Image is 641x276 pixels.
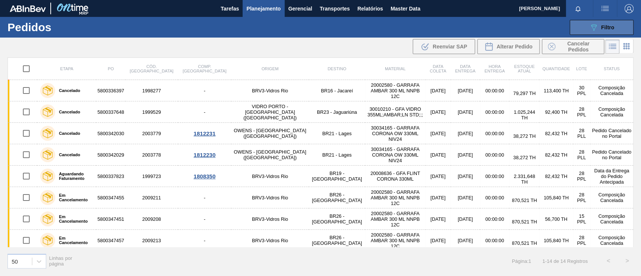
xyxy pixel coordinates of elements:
[590,144,633,166] td: Pedido Cancelado no Portal
[365,80,425,101] td: 20002580 - GARRAFA AMBAR 300 ML NNPB 12C
[8,123,633,144] a: Cancelado58003420302003779OWENS - [GEOGRAPHIC_DATA] ([GEOGRAPHIC_DATA])BR21 - Lages30034165 - GAR...
[573,80,590,101] td: 30 PPL
[231,166,309,187] td: BRV3-Vidros Rio
[320,4,350,13] span: Transportes
[480,144,510,166] td: 00:00:00
[309,101,365,123] td: BR23 - Jaguariúna
[96,80,125,101] td: 5800336397
[55,131,80,136] label: Cancelado
[542,66,570,71] span: Quantidade
[539,208,573,230] td: 56,700 TH
[125,208,178,230] td: 2009208
[125,101,178,123] td: 1999529
[514,173,535,185] span: 2.331,648 TH
[357,4,383,13] span: Relatórios
[451,123,480,144] td: [DATE]
[182,64,226,73] span: Comp. [GEOGRAPHIC_DATA]
[539,230,573,251] td: 105,840 TH
[451,101,480,123] td: [DATE]
[496,44,532,50] span: Alterar Pedido
[365,230,425,251] td: 20002580 - GARRAFA AMBAR 300 ML NNPB 12C
[413,39,475,54] button: Reenviar SAP
[49,255,72,267] span: Linhas por página
[573,123,590,144] td: 28 PLL
[231,101,309,123] td: VIDRO PORTO - [GEOGRAPHIC_DATA] ([GEOGRAPHIC_DATA])
[221,4,239,13] span: Tarefas
[451,187,480,208] td: [DATE]
[125,166,178,187] td: 1999723
[365,166,425,187] td: 20008636 - GFA FLINT CORONA 330ML
[451,144,480,166] td: [DATE]
[55,88,80,93] label: Cancelado
[451,80,480,101] td: [DATE]
[539,166,573,187] td: 82,432 TH
[542,258,588,264] span: 1 - 14 de 14 Registros
[55,236,93,245] label: Em Cancelamento
[570,20,633,35] button: Filtro
[231,144,309,166] td: OWENS - [GEOGRAPHIC_DATA] ([GEOGRAPHIC_DATA])
[512,258,531,264] span: Página : 1
[590,208,633,230] td: Composição Cancelada
[178,80,231,101] td: -
[542,39,604,54] div: Cancelar Pedidos em Massa
[231,230,309,251] td: BRV3-Vidros Rio
[96,230,125,251] td: 5800347457
[246,4,281,13] span: Planejamento
[288,4,312,13] span: Gerencial
[309,230,365,251] td: BR26 - [GEOGRAPHIC_DATA]
[573,187,590,208] td: 28 PPL
[365,123,425,144] td: 30034165 - GARRAFA CORONA OW 330ML NIV24
[512,219,537,225] span: 870,521 TH
[96,187,125,208] td: 5800347455
[624,4,633,13] img: Logout
[8,230,633,251] a: Em Cancelamento58003474572009213-BRV3-Vidros RioBR26 - [GEOGRAPHIC_DATA]20002580 - GARRAFA AMBAR ...
[451,230,480,251] td: [DATE]
[12,258,18,264] div: 50
[10,5,46,12] img: TNhmsLtSVTkK8tSr43FrP2fwEKptu5GPRR3wAAAABJRU5ErkJggg==
[480,187,510,208] td: 00:00:00
[433,44,467,50] span: Reenviar SAP
[484,64,505,73] span: Hora Entrega
[539,101,573,123] td: 92,400 TH
[513,155,536,160] span: 38,272 TH
[455,64,475,73] span: Data entrega
[604,66,620,71] span: Status
[60,66,73,71] span: Etapa
[601,24,614,30] span: Filtro
[96,144,125,166] td: 5800342029
[425,166,451,187] td: [DATE]
[539,144,573,166] td: 82,432 TH
[430,64,446,73] span: Data coleta
[309,80,365,101] td: BR16 - Jacareí
[96,101,125,123] td: 5800337648
[55,193,93,202] label: Em Cancelamento
[179,173,230,179] div: 1808350
[573,208,590,230] td: 15 PPL
[573,230,590,251] td: 28 PPL
[514,109,535,121] span: 1.025,244 TH
[573,166,590,187] td: 28 PPL
[480,101,510,123] td: 00:00:00
[514,64,535,73] span: Estoque atual
[309,208,365,230] td: BR26 - [GEOGRAPHIC_DATA]
[590,101,633,123] td: Composição Cancelada
[566,3,590,14] button: Notificações
[309,166,365,187] td: BR19 - [GEOGRAPHIC_DATA]
[576,66,587,71] span: Lote
[96,123,125,144] td: 5800342030
[125,230,178,251] td: 2009213
[391,4,420,13] span: Master Data
[365,144,425,166] td: 30034165 - GARRAFA CORONA OW 330ML NIV24
[512,240,537,246] span: 870,521 TH
[55,152,80,157] label: Cancelado
[55,172,93,181] label: Aguardando Faturamento
[8,23,118,32] h1: Pedidos
[539,187,573,208] td: 105,840 TH
[96,166,125,187] td: 5800337823
[558,41,598,53] span: Cancelar Pedidos
[620,39,633,54] div: Visão em Cards
[8,187,633,208] a: Em Cancelamento58003474552009211-BRV3-Vidros RioBR26 - [GEOGRAPHIC_DATA]20002580 - GARRAFA AMBAR ...
[480,208,510,230] td: 00:00:00
[96,208,125,230] td: 5800347451
[513,133,536,139] span: 38,272 TH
